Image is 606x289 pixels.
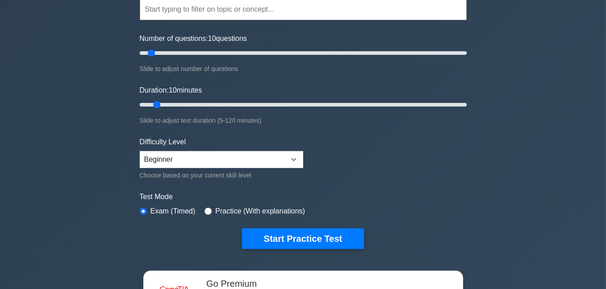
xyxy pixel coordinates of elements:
[140,85,202,96] label: Duration: minutes
[150,206,196,217] label: Exam (Timed)
[140,63,467,74] div: Slide to adjust number of questions
[242,228,364,249] button: Start Practice Test
[140,115,467,126] div: Slide to adjust test duration (5-120 minutes)
[215,206,305,217] label: Practice (With explanations)
[169,86,177,94] span: 10
[140,33,247,44] label: Number of questions: questions
[140,137,186,147] label: Difficulty Level
[140,170,303,181] div: Choose based on your current skill level
[140,191,467,202] label: Test Mode
[208,35,216,42] span: 10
